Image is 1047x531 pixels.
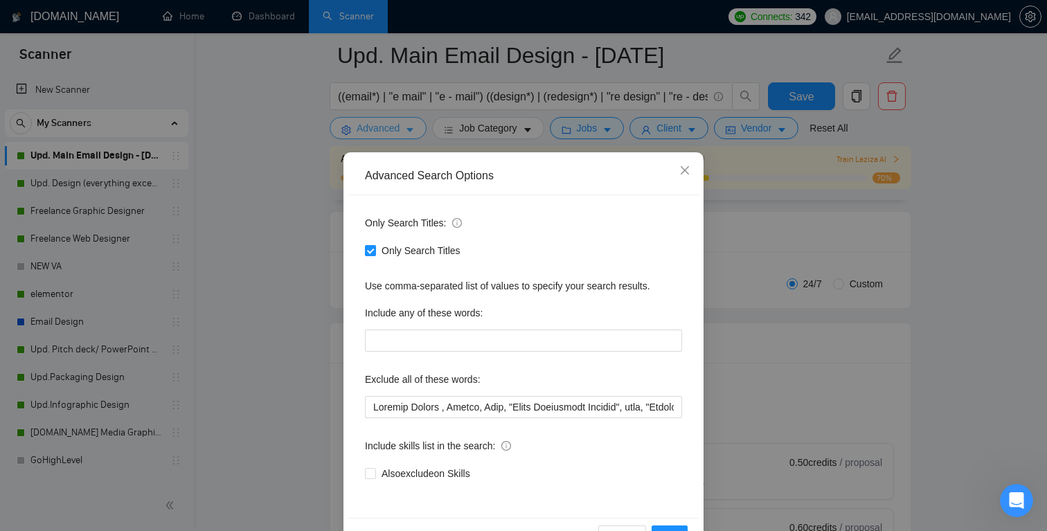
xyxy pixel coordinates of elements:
span: Also exclude on Skills [376,466,476,481]
div: Advanced Search Options [365,168,682,183]
iframe: Intercom live chat [1000,484,1033,517]
span: Only Search Titles: [365,215,462,231]
label: Exclude all of these words: [365,368,481,390]
div: Use comma-separated list of values to specify your search results. [365,278,682,294]
span: info-circle [452,218,462,228]
span: Only Search Titles [376,243,466,258]
label: Include any of these words: [365,302,483,324]
span: close [679,165,690,176]
span: Include skills list in the search: [365,438,511,453]
button: Close [666,152,704,190]
span: info-circle [501,441,511,451]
